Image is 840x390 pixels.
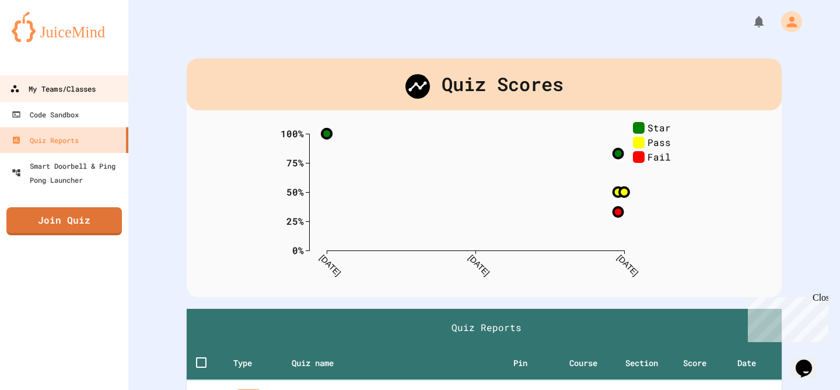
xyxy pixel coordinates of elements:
span: Pin [513,356,542,370]
a: Join Quiz [6,207,122,235]
text: 0% [292,243,304,256]
text: [DATE] [467,253,491,277]
iframe: chat widget [791,343,828,378]
div: My Account [769,8,805,35]
text: 100% [281,127,304,139]
text: [DATE] [615,253,640,277]
text: Pass [647,135,671,148]
div: My Teams/Classes [10,82,96,96]
span: Score [683,356,722,370]
img: logo-orange.svg [12,12,117,42]
text: Star [647,121,671,133]
text: Fail [647,150,671,162]
text: 75% [286,156,304,168]
span: Type [233,356,267,370]
iframe: chat widget [743,292,828,342]
span: Quiz name [292,356,349,370]
div: Code Sandbox [12,107,79,121]
text: [DATE] [318,253,342,277]
text: 25% [286,214,304,227]
div: Smart Doorbell & Ping Pong Launcher [12,159,124,187]
div: Quiz Reports [12,133,79,147]
span: Date [737,356,771,370]
span: Course [569,356,612,370]
div: Chat with us now!Close [5,5,80,74]
span: Section [625,356,673,370]
div: Quiz Scores [187,58,782,110]
h1: Quiz Reports [196,321,777,335]
text: 50% [286,185,304,197]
